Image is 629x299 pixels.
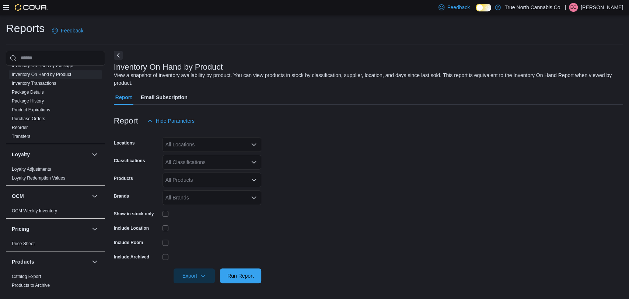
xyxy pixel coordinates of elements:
a: Reorder [12,125,28,130]
span: Product Expirations [12,107,50,113]
button: Pricing [90,225,99,233]
button: Pricing [12,225,89,233]
span: Inventory On Hand by Package [12,63,73,69]
input: Dark Mode [476,4,491,11]
span: Products to Archive [12,282,50,288]
label: Classifications [114,158,145,164]
h3: Loyalty [12,151,30,158]
button: Open list of options [251,159,257,165]
a: Package History [12,98,44,104]
span: Report [115,90,132,105]
button: Products [12,258,89,265]
h3: Report [114,117,138,125]
button: Export [174,268,215,283]
button: Loyalty [12,151,89,158]
label: Brands [114,193,129,199]
span: Loyalty Adjustments [12,166,51,172]
h3: Inventory On Hand by Product [114,63,223,72]
h3: OCM [12,192,24,200]
a: Inventory Transactions [12,81,56,86]
a: Products to Archive [12,283,50,288]
div: Inventory [6,35,105,144]
a: Price Sheet [12,241,35,246]
a: Catalog Export [12,274,41,279]
span: Feedback [61,27,83,34]
span: Transfers [12,133,30,139]
a: OCM Weekly Inventory [12,208,57,213]
span: Export [178,268,210,283]
span: Price Sheet [12,241,35,247]
span: Package Details [12,89,44,95]
label: Include Archived [114,254,149,260]
button: Run Report [220,268,261,283]
span: Email Subscription [141,90,188,105]
button: Open list of options [251,142,257,147]
button: Next [114,51,123,60]
button: OCM [90,192,99,201]
span: OCM Weekly Inventory [12,208,57,214]
h1: Reports [6,21,45,36]
button: Open list of options [251,177,257,183]
a: Product Expirations [12,107,50,112]
p: True North Cannabis Co. [504,3,562,12]
label: Show in stock only [114,211,154,217]
button: Products [90,257,99,266]
div: Pricing [6,239,105,251]
span: EC [570,3,577,12]
div: Loyalty [6,165,105,185]
a: Purchase Orders [12,116,45,121]
label: Include Room [114,240,143,246]
div: Eric Chittim [569,3,578,12]
p: [PERSON_NAME] [581,3,623,12]
h3: Pricing [12,225,29,233]
a: Loyalty Adjustments [12,167,51,172]
span: Inventory Transactions [12,80,56,86]
button: OCM [12,192,89,200]
span: Run Report [227,272,254,279]
label: Include Location [114,225,149,231]
a: Inventory On Hand by Product [12,72,71,77]
a: Loyalty Redemption Values [12,175,65,181]
label: Products [114,175,133,181]
span: Feedback [447,4,470,11]
label: Locations [114,140,135,146]
button: Open list of options [251,195,257,201]
a: Package Details [12,90,44,95]
a: Transfers [12,134,30,139]
div: OCM [6,206,105,218]
button: Hide Parameters [144,114,198,128]
a: Inventory On Hand by Package [12,63,73,68]
button: Loyalty [90,150,99,159]
img: Cova [15,4,48,11]
p: | [565,3,566,12]
div: View a snapshot of inventory availability by product. You can view products in stock by classific... [114,72,619,87]
h3: Products [12,258,34,265]
a: Feedback [49,23,86,38]
div: Products [6,272,105,293]
span: Purchase Orders [12,116,45,122]
span: Hide Parameters [156,117,195,125]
